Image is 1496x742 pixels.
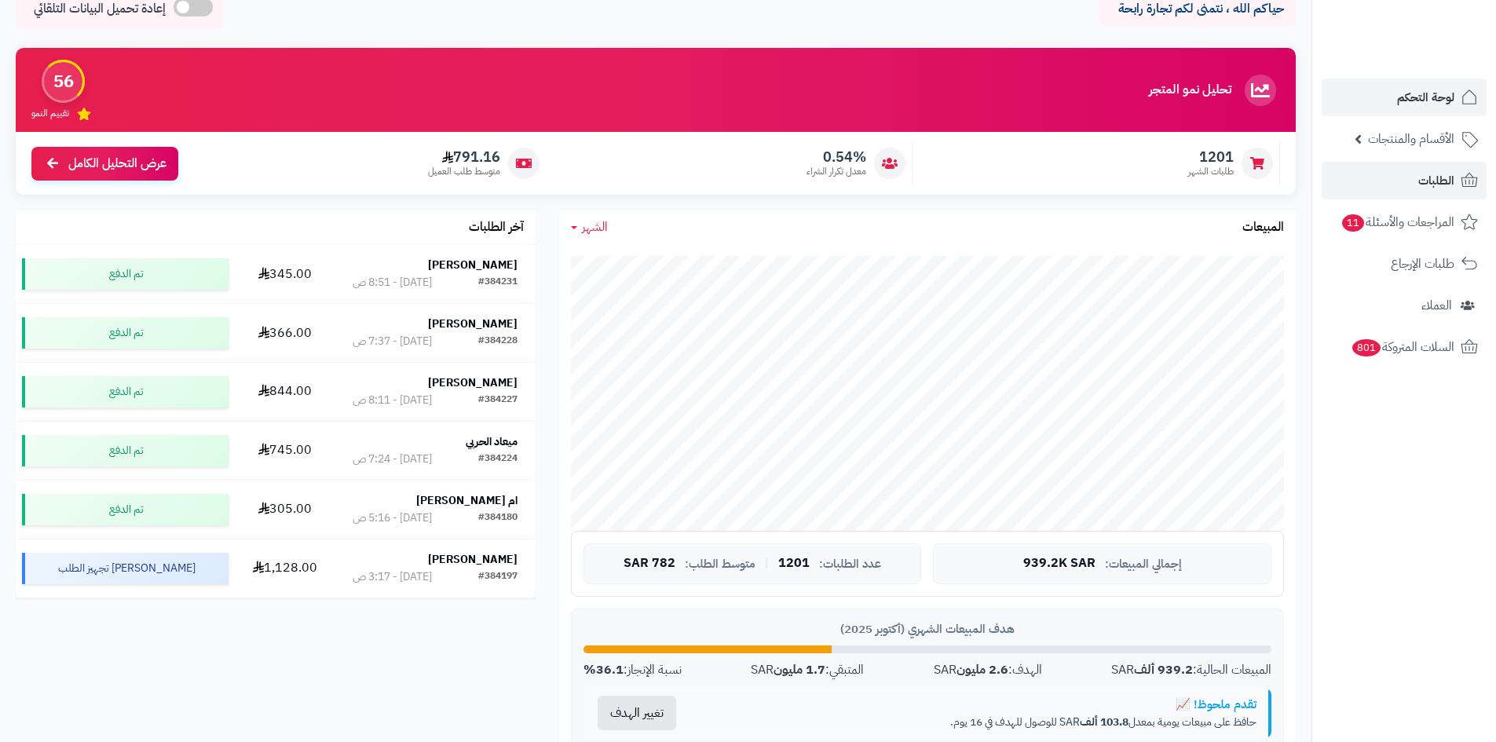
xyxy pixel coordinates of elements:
[478,275,518,291] div: #384231
[1389,42,1481,75] img: logo-2.png
[1149,83,1231,97] h3: تحليل نمو المتجر
[353,275,432,291] div: [DATE] - 8:51 ص
[478,393,518,408] div: #384227
[31,147,178,181] a: عرض التحليل الكامل
[1322,245,1487,283] a: طلبات الإرجاع
[22,494,229,525] div: تم الدفع
[583,660,624,679] strong: 36.1%
[428,375,518,391] strong: [PERSON_NAME]
[582,217,608,236] span: الشهر
[1351,336,1454,358] span: السلات المتروكة
[1421,294,1452,316] span: العملاء
[428,165,500,178] span: متوسط طلب العميل
[685,557,755,571] span: متوسط الطلب:
[68,155,166,173] span: عرض التحليل الكامل
[1352,339,1381,356] span: 801
[1341,211,1454,233] span: المراجعات والأسئلة
[1322,203,1487,241] a: المراجعات والأسئلة11
[807,148,866,166] span: 0.54%
[22,258,229,290] div: تم الدفع
[1322,287,1487,324] a: العملاء
[31,107,69,120] span: تقييم النمو
[353,569,432,585] div: [DATE] - 3:17 ص
[353,334,432,349] div: [DATE] - 7:37 ص
[469,221,524,235] h3: آخر الطلبات
[1105,557,1182,571] span: إجمالي المبيعات:
[1188,165,1234,178] span: طلبات الشهر
[1080,714,1128,730] strong: 103.8 ألف
[428,316,518,332] strong: [PERSON_NAME]
[478,569,518,585] div: #384197
[934,661,1042,679] div: الهدف: SAR
[1023,557,1095,571] span: 939.2K SAR
[1322,162,1487,199] a: الطلبات
[1188,148,1234,166] span: 1201
[353,451,432,467] div: [DATE] - 7:24 ص
[22,435,229,466] div: تم الدفع
[22,376,229,408] div: تم الدفع
[1391,253,1454,275] span: طلبات الإرجاع
[1342,214,1364,232] span: 11
[765,557,769,569] span: |
[583,621,1271,638] div: هدف المبيعات الشهري (أكتوبر 2025)
[466,433,518,450] strong: ميعاد الحربي
[583,661,682,679] div: نسبة الإنجاز:
[702,696,1256,713] div: تقدم ملحوظ! 📈
[22,553,229,584] div: [PERSON_NAME] تجهيز الطلب
[956,660,1008,679] strong: 2.6 مليون
[1322,79,1487,116] a: لوحة التحكم
[1397,86,1454,108] span: لوحة التحكم
[478,451,518,467] div: #384224
[22,317,229,349] div: تم الدفع
[235,481,335,539] td: 305.00
[1322,328,1487,366] a: السلات المتروكة801
[416,492,518,509] strong: ام [PERSON_NAME]
[428,551,518,568] strong: [PERSON_NAME]
[1368,128,1454,150] span: الأقسام والمنتجات
[235,304,335,362] td: 366.00
[751,661,864,679] div: المتبقي: SAR
[1134,660,1193,679] strong: 939.2 ألف
[819,557,881,571] span: عدد الطلبات:
[598,696,676,730] button: تغيير الهدف
[478,334,518,349] div: #384228
[778,557,810,571] span: 1201
[702,715,1256,730] p: حافظ على مبيعات يومية بمعدل SAR للوصول للهدف في 16 يوم.
[478,510,518,526] div: #384180
[235,245,335,303] td: 345.00
[1418,170,1454,192] span: الطلبات
[428,148,500,166] span: 791.16
[774,660,825,679] strong: 1.7 مليون
[235,539,335,598] td: 1,128.00
[624,557,675,571] span: 782 SAR
[428,257,518,273] strong: [PERSON_NAME]
[353,510,432,526] div: [DATE] - 5:16 ص
[353,393,432,408] div: [DATE] - 8:11 ص
[1242,221,1284,235] h3: المبيعات
[1111,661,1271,679] div: المبيعات الحالية: SAR
[235,422,335,480] td: 745.00
[571,218,608,236] a: الشهر
[807,165,866,178] span: معدل تكرار الشراء
[235,363,335,421] td: 844.00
